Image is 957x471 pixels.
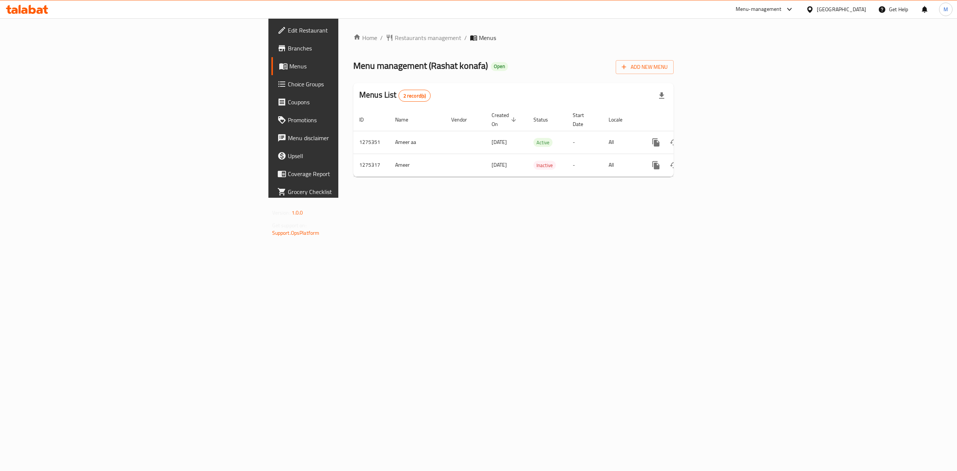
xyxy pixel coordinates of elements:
[399,92,431,99] span: 2 record(s)
[399,90,431,102] div: Total records count
[353,108,725,177] table: enhanced table
[272,208,290,218] span: Version:
[492,137,507,147] span: [DATE]
[271,111,428,129] a: Promotions
[533,115,558,124] span: Status
[491,62,508,71] div: Open
[653,87,671,105] div: Export file
[736,5,782,14] div: Menu-management
[665,156,683,174] button: Change Status
[622,62,668,72] span: Add New Menu
[616,60,674,74] button: Add New Menu
[492,111,518,129] span: Created On
[641,108,725,131] th: Actions
[271,21,428,39] a: Edit Restaurant
[533,161,556,170] span: Inactive
[359,115,373,124] span: ID
[272,228,320,238] a: Support.OpsPlatform
[451,115,477,124] span: Vendor
[271,165,428,183] a: Coverage Report
[944,5,948,13] span: M
[288,169,422,178] span: Coverage Report
[271,57,428,75] a: Menus
[647,133,665,151] button: more
[272,221,307,230] span: Get support on:
[359,89,431,102] h2: Menus List
[464,33,467,42] li: /
[288,80,422,89] span: Choice Groups
[609,115,632,124] span: Locale
[271,39,428,57] a: Branches
[567,131,603,154] td: -
[567,154,603,176] td: -
[817,5,866,13] div: [GEOGRAPHIC_DATA]
[288,187,422,196] span: Grocery Checklist
[288,98,422,107] span: Coupons
[271,147,428,165] a: Upsell
[288,133,422,142] span: Menu disclaimer
[395,115,418,124] span: Name
[603,131,641,154] td: All
[491,63,508,70] span: Open
[665,133,683,151] button: Change Status
[647,156,665,174] button: more
[271,129,428,147] a: Menu disclaimer
[603,154,641,176] td: All
[292,208,303,218] span: 1.0.0
[492,160,507,170] span: [DATE]
[288,44,422,53] span: Branches
[289,62,422,71] span: Menus
[271,93,428,111] a: Coupons
[533,138,553,147] span: Active
[271,183,428,201] a: Grocery Checklist
[288,26,422,35] span: Edit Restaurant
[288,116,422,124] span: Promotions
[573,111,594,129] span: Start Date
[271,75,428,93] a: Choice Groups
[353,33,674,42] nav: breadcrumb
[479,33,496,42] span: Menus
[288,151,422,160] span: Upsell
